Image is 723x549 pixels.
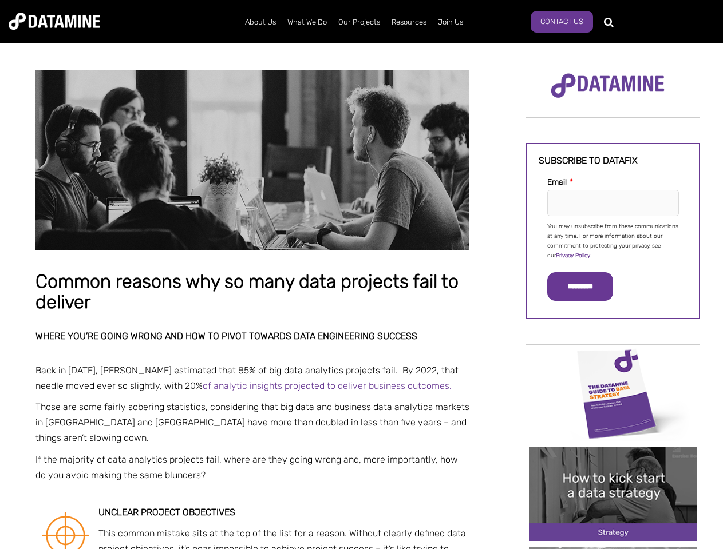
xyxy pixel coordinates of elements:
p: You may unsubscribe from these communications at any time. For more information about our commitm... [547,222,679,261]
a: What We Do [282,7,333,37]
strong: Unclear project objectives [98,507,235,518]
img: Data Strategy Cover thumbnail [529,346,697,440]
h1: Common reasons why so many data projects fail to deliver [35,272,469,312]
img: 20241212 How to kick start a data strategy-2 [529,447,697,541]
img: Common reasons why so many data projects fail to deliver [35,70,469,250]
a: Contact Us [531,11,593,33]
p: Those are some fairly sobering statistics, considering that big data and business data analytics ... [35,399,469,446]
a: Resources [386,7,432,37]
p: If the majority of data analytics projects fail, where are they going wrong and, more importantly... [35,452,469,483]
a: of analytic insights projected to deliver business outcomes. [203,380,452,391]
a: About Us [239,7,282,37]
span: Email [547,177,567,187]
h2: Where you’re going wrong and how to pivot towards data engineering success [35,331,469,341]
img: Datamine Logo No Strapline - Purple [543,66,672,106]
a: Our Projects [333,7,386,37]
a: Join Us [432,7,469,37]
a: Privacy Policy [556,252,590,259]
p: Back in [DATE], [PERSON_NAME] estimated that 85% of big data analytics projects fail. By 2022, th... [35,363,469,393]
h3: Subscribe to datafix [539,156,688,166]
img: Datamine [9,13,100,30]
